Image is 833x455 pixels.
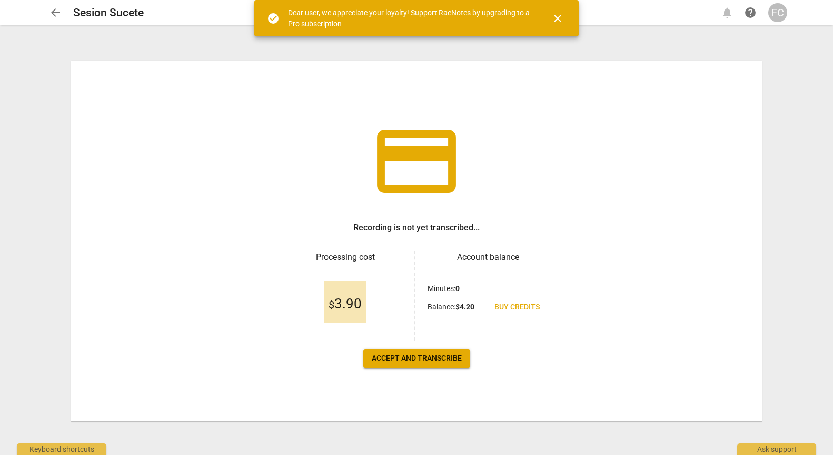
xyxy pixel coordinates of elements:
[267,12,280,25] span: check_circle
[288,7,532,29] div: Dear user, we appreciate your loyalty! Support RaeNotes by upgrading to a
[353,221,480,234] h3: Recording is not yet transcribed...
[288,20,342,28] a: Pro subscription
[17,443,106,455] div: Keyboard shortcuts
[428,283,460,294] p: Minutes :
[551,12,564,25] span: close
[49,6,62,19] span: arrow_back
[372,353,462,364] span: Accept and transcribe
[285,251,405,264] h3: Processing cost
[428,251,548,264] h3: Account balance
[329,296,362,312] span: 3.90
[329,298,334,311] span: $
[455,303,474,311] b: $ 4.20
[744,6,757,19] span: help
[73,6,144,20] h2: Sesion Sucete
[741,3,760,22] a: Help
[369,114,464,209] span: credit_card
[494,302,540,313] span: Buy credits
[363,349,470,368] button: Accept and transcribe
[545,6,570,31] button: Close
[455,284,460,293] b: 0
[737,443,816,455] div: Ask support
[428,302,474,313] p: Balance :
[486,298,548,317] a: Buy credits
[768,3,787,22] button: FC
